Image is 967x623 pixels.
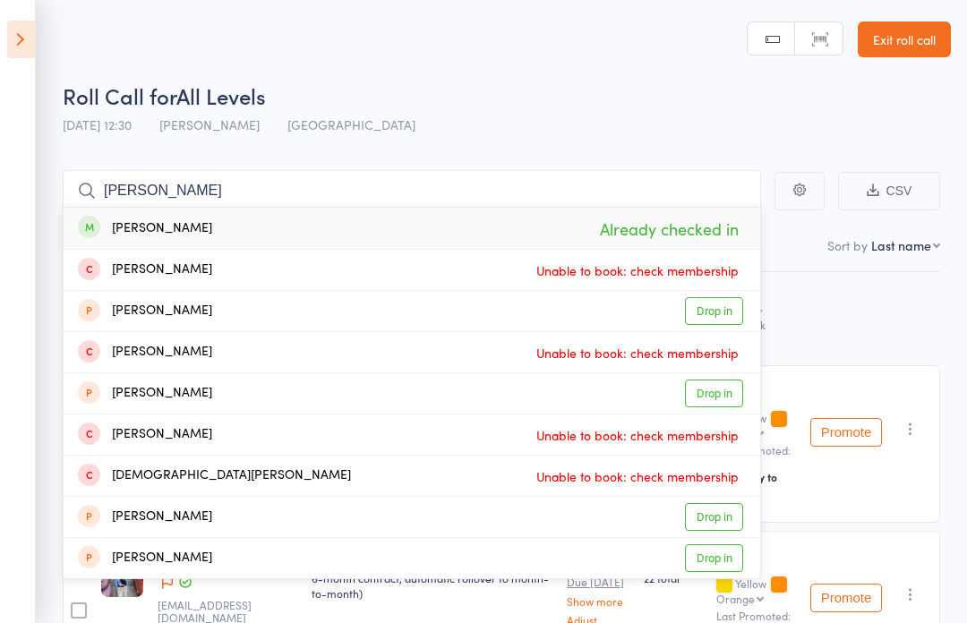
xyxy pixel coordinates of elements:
[159,115,260,133] span: [PERSON_NAME]
[838,172,940,210] button: CSV
[532,422,743,448] span: Unable to book: check membership
[716,577,796,604] div: Yellow
[78,218,212,239] div: [PERSON_NAME]
[567,576,629,588] small: Due [DATE]
[78,260,212,280] div: [PERSON_NAME]
[685,544,743,572] a: Drop in
[78,507,212,527] div: [PERSON_NAME]
[78,424,212,445] div: [PERSON_NAME]
[685,503,743,531] a: Drop in
[287,115,415,133] span: [GEOGRAPHIC_DATA]
[685,297,743,325] a: Drop in
[78,548,212,568] div: [PERSON_NAME]
[532,339,743,366] span: Unable to book: check membership
[810,418,882,447] button: Promote
[78,465,351,486] div: [DEMOGRAPHIC_DATA][PERSON_NAME]
[810,584,882,612] button: Promote
[685,380,743,407] a: Drop in
[532,257,743,284] span: Unable to book: check membership
[63,81,176,110] span: Roll Call for
[871,236,931,254] div: Last name
[78,342,212,363] div: [PERSON_NAME]
[827,236,868,254] label: Sort by
[567,595,629,607] a: Show more
[63,115,132,133] span: [DATE] 12:30
[716,593,755,604] div: Orange
[176,81,266,110] span: All Levels
[63,170,761,211] input: Search by name
[78,383,212,404] div: [PERSON_NAME]
[595,213,743,244] span: Already checked in
[858,21,951,57] a: Exit roll call
[78,301,212,321] div: [PERSON_NAME]
[532,463,743,490] span: Unable to book: check membership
